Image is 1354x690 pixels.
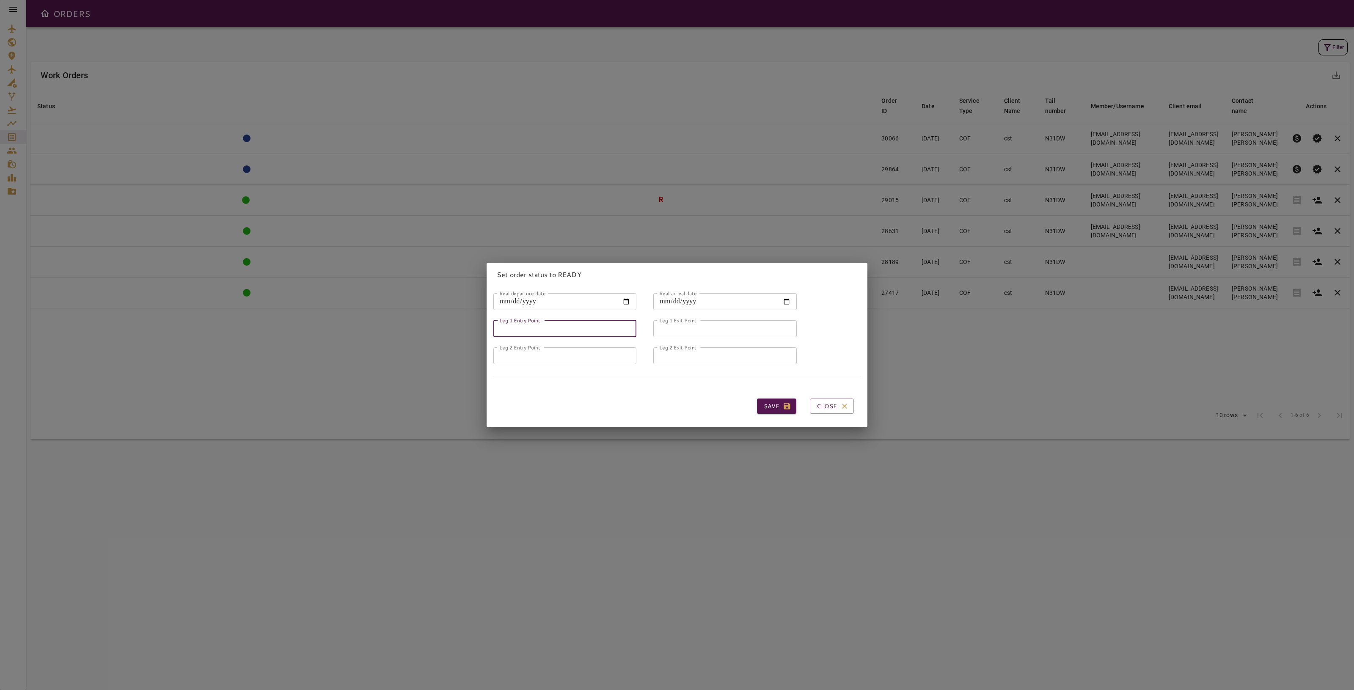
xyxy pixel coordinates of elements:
label: Real departure date [499,289,545,297]
label: Leg 2 Exit Point [659,344,696,351]
button: Close [810,399,854,414]
label: Real arrival date [659,289,697,297]
p: Set order status to READY [497,269,857,280]
label: Leg 1 Entry Point [499,316,540,324]
button: Save [757,399,796,414]
label: Leg 1 Exit Point [659,316,696,324]
label: Leg 2 Entry Point [499,344,540,351]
